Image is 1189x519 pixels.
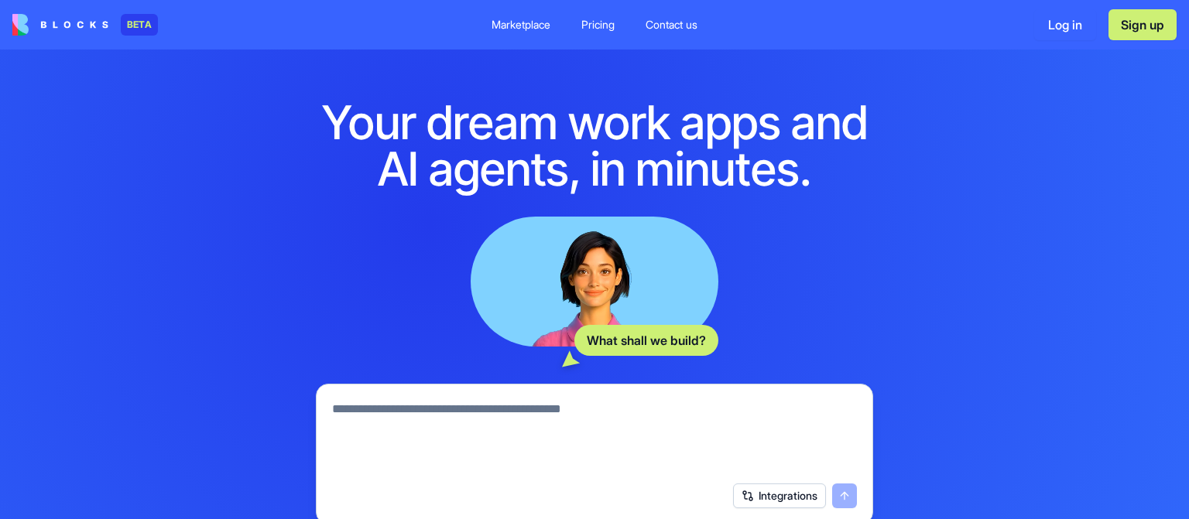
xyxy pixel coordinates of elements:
div: Contact us [646,17,697,32]
button: Integrations [733,483,826,508]
div: Marketplace [492,17,550,32]
div: What shall we build? [574,325,718,356]
img: logo [12,14,108,36]
h1: Your dream work apps and AI agents, in minutes. [297,99,892,192]
div: BETA [121,14,158,36]
a: Contact us [633,11,710,39]
a: Marketplace [479,11,563,39]
button: Log in [1034,9,1096,40]
button: Sign up [1108,9,1177,40]
a: BETA [12,14,158,36]
div: Pricing [581,17,615,32]
a: Pricing [569,11,627,39]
